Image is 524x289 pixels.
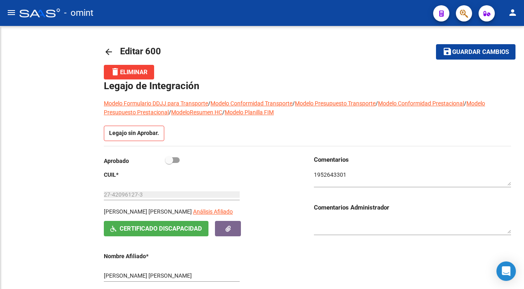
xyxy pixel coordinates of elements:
[193,208,233,215] span: Análisis Afiliado
[104,47,114,57] mat-icon: arrow_back
[104,100,208,107] a: Modelo Formulario DDJJ para Transporte
[171,109,222,116] a: ModeloResumen HC
[104,207,192,216] p: [PERSON_NAME] [PERSON_NAME]
[64,4,93,22] span: - omint
[210,100,292,107] a: Modelo Conformidad Transporte
[104,65,154,79] button: Eliminar
[110,67,120,77] mat-icon: delete
[378,100,464,107] a: Modelo Conformidad Prestacional
[104,252,165,261] p: Nombre Afiliado
[496,261,516,281] div: Open Intercom Messenger
[314,203,511,212] h3: Comentarios Administrador
[104,221,208,236] button: Certificado Discapacidad
[104,156,165,165] p: Aprobado
[110,69,148,76] span: Eliminar
[225,109,274,116] a: Modelo Planilla FIM
[104,170,165,179] p: CUIL
[442,47,452,56] mat-icon: save
[104,126,164,141] p: Legajo sin Aprobar.
[295,100,376,107] a: Modelo Presupuesto Transporte
[120,46,161,56] span: Editar 600
[120,225,202,233] span: Certificado Discapacidad
[436,44,515,59] button: Guardar cambios
[508,8,518,17] mat-icon: person
[6,8,16,17] mat-icon: menu
[314,155,511,164] h3: Comentarios
[452,49,509,56] span: Guardar cambios
[104,79,511,92] h1: Legajo de Integración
